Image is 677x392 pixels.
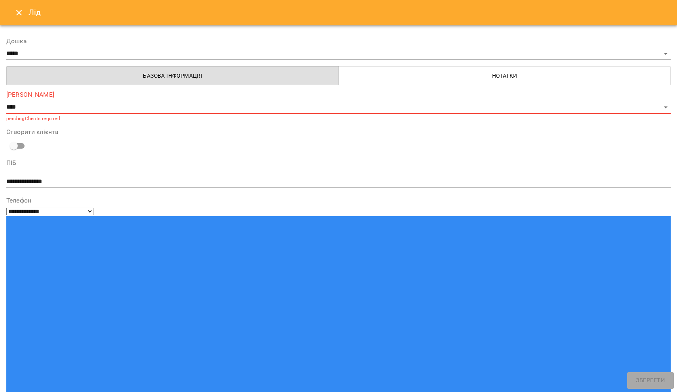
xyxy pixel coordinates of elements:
[6,92,671,98] label: [PERSON_NAME]
[10,3,29,22] button: Close
[6,129,671,135] label: Створити клієнта
[29,6,667,19] h6: Лід
[344,71,666,80] span: Нотатки
[6,66,339,85] button: Базова інформація
[11,71,334,80] span: Базова інформація
[6,160,671,166] label: ПІБ
[6,38,671,44] label: Дошка
[6,115,671,123] p: pendingClients.required
[6,197,671,204] label: Телефон
[6,208,93,215] select: Phone number country
[338,66,671,85] button: Нотатки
